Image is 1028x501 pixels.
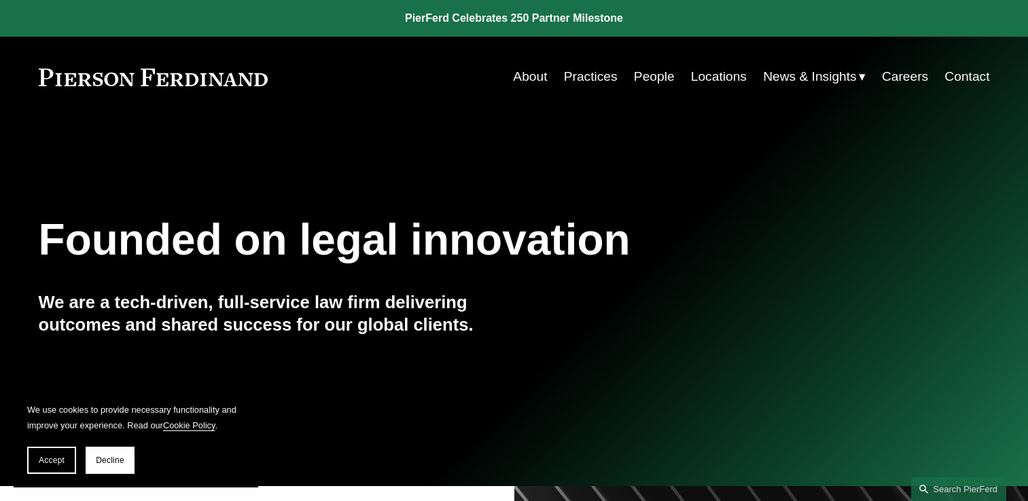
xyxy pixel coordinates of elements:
[39,291,514,335] h4: We are a tech-driven, full-service law firm delivering outcomes and shared success for our global...
[96,456,124,465] span: Decline
[882,64,928,90] a: Careers
[39,456,65,465] span: Accept
[27,447,76,474] button: Accept
[14,388,258,487] section: Cookie banner
[39,215,832,265] h1: Founded on legal innovation
[86,447,135,474] button: Decline
[634,64,675,90] a: People
[513,64,547,90] a: About
[911,477,1006,501] a: Search this site
[944,64,989,90] a: Contact
[27,402,245,433] p: We use cookies to provide necessary functionality and improve your experience. Read our .
[763,64,866,90] a: folder dropdown
[691,64,747,90] a: Locations
[564,64,618,90] a: Practices
[763,65,857,89] span: News & Insights
[163,420,215,430] a: Cookie Policy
